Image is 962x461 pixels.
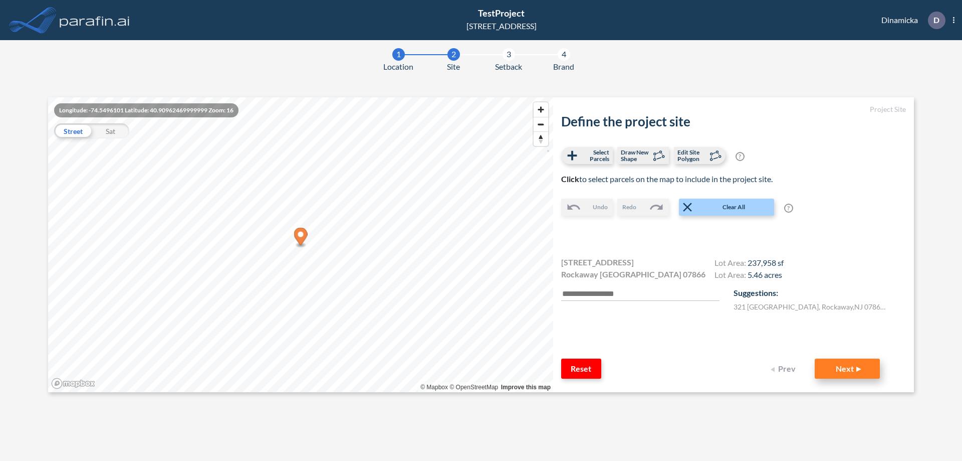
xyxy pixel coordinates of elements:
canvas: Map [48,97,553,392]
span: 237,958 sf [748,258,784,267]
span: Location [383,61,413,73]
button: Reset bearing to north [534,131,548,146]
span: Reset bearing to north [534,132,548,146]
div: 2 [447,48,460,61]
button: Undo [561,199,613,216]
a: Improve this map [501,384,551,391]
span: 5.46 acres [748,270,782,279]
button: Zoom in [534,102,548,117]
h2: Define the project site [561,114,906,129]
span: Draw New Shape [621,149,650,162]
span: Brand [553,61,574,73]
p: Suggestions: [734,287,906,299]
button: Redo [617,199,669,216]
span: Redo [622,203,636,212]
a: OpenStreetMap [449,384,498,391]
div: Street [54,123,92,138]
button: Zoom out [534,117,548,131]
a: Mapbox [420,384,448,391]
button: Next [815,359,880,379]
label: 321 [GEOGRAPHIC_DATA] , Rockaway , NJ 07866 , US [734,301,889,312]
span: Setback [495,61,522,73]
div: 3 [503,48,515,61]
div: Map marker [294,228,308,248]
span: Rockaway [GEOGRAPHIC_DATA] 07866 [561,268,705,280]
span: Undo [593,203,608,212]
span: ? [784,204,793,213]
div: Dinamicka [866,12,954,29]
span: Clear All [695,203,773,212]
button: Prev [765,359,805,379]
button: Clear All [679,199,774,216]
span: to select parcels on the map to include in the project site. [561,174,773,184]
div: Longitude: -74.5496101 Latitude: 40.90962469999999 Zoom: 16 [54,103,238,117]
span: TestProject [478,8,525,19]
span: Edit Site Polygon [677,149,707,162]
span: ? [736,152,745,161]
p: D [933,16,939,25]
button: Reset [561,359,601,379]
a: Mapbox homepage [51,378,95,389]
h4: Lot Area: [714,258,784,270]
span: [STREET_ADDRESS] [561,256,634,268]
span: Select Parcels [580,149,609,162]
img: logo [58,10,132,30]
h4: Lot Area: [714,270,784,282]
b: Click [561,174,579,184]
span: Site [447,61,460,73]
h5: Project Site [561,105,906,114]
div: [STREET_ADDRESS] [466,20,537,32]
div: 4 [558,48,570,61]
div: Sat [92,123,129,138]
div: 1 [392,48,405,61]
